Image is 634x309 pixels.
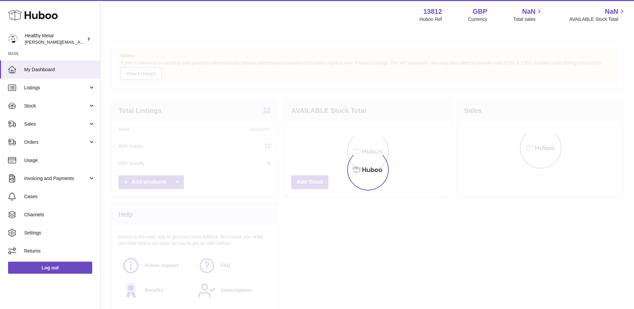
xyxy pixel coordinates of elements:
[423,7,442,16] strong: 13812
[24,157,95,164] span: Usage
[569,16,626,23] span: AVAILABLE Stock Total
[24,193,95,200] span: Cases
[420,16,442,23] div: Huboo Ref
[24,212,95,218] span: Channels
[24,248,95,254] span: Returns
[24,230,95,236] span: Settings
[24,85,88,91] span: Listings
[8,262,92,274] a: Log out
[468,16,487,23] div: Currency
[569,7,626,23] a: NaN AVAILABLE Stock Total
[473,7,487,16] strong: GBP
[24,103,88,109] span: Stock
[8,34,18,44] img: jose@healthy-metal.com
[25,33,85,45] div: Healthy Metal
[605,7,618,16] span: NaN
[513,7,543,23] a: NaN Total sales
[522,7,535,16] span: NaN
[24,121,88,127] span: Sales
[24,67,95,73] span: My Dashboard
[24,139,88,145] span: Orders
[513,16,543,23] span: Total sales
[25,39,135,45] span: [PERSON_NAME][EMAIL_ADDRESS][DOMAIN_NAME]
[24,175,88,182] span: Invoicing and Payments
